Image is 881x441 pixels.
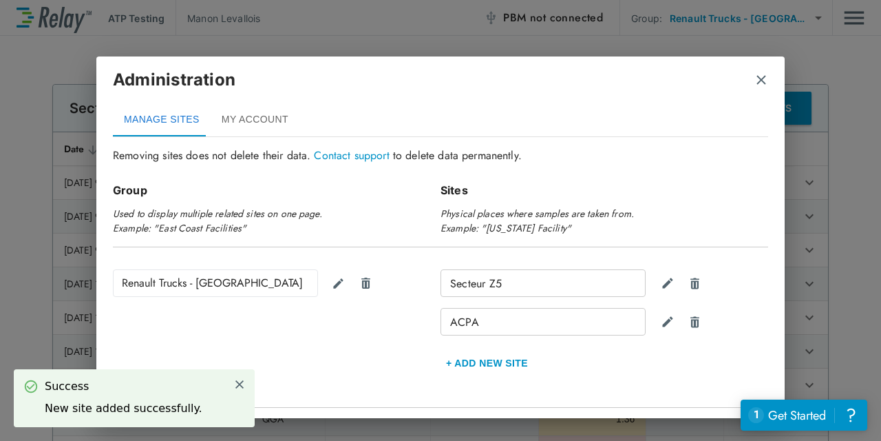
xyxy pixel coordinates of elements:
div: ACPA edit iconDrawer Icon [440,308,768,336]
img: Edit site [661,315,675,329]
button: Edit site [652,308,680,336]
div: Success [45,378,202,395]
div: New site added successfully. [45,400,202,417]
div: Secteur Z5 edit iconDrawer Icon [440,269,768,297]
img: Success [24,380,38,393]
img: Delete site [688,316,701,329]
img: Close Icon [233,378,246,391]
button: + Add new Site [440,347,533,380]
button: Edit site [652,269,680,297]
button: close [754,73,768,87]
em: Used to display multiple related sites on one page. Example: "East Coast Facilities" [113,207,322,235]
p: Sites [440,182,768,198]
button: MY ACCOUNT [211,103,299,136]
a: Contact support [314,147,389,163]
em: Physical places where samples are taken from. Example: "[US_STATE] Facility" [440,207,634,235]
div: ACPA [440,308,646,336]
button: Delete site [680,269,708,297]
img: Delete site [688,277,701,290]
img: edit icon [332,277,345,290]
button: Delete group [351,269,379,297]
img: Delete Icon [359,276,372,290]
img: Close [754,73,768,87]
div: Secteur Z5 [440,269,646,297]
p: Group [113,182,440,198]
p: Administration [113,68,235,92]
iframe: Resource center [741,400,867,431]
div: Renault Trucks - [GEOGRAPHIC_DATA] [113,269,318,297]
button: Edit group [323,269,351,297]
button: Delete site [680,308,708,336]
img: Edit site [661,276,675,290]
button: MANAGE SITES [113,103,211,136]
